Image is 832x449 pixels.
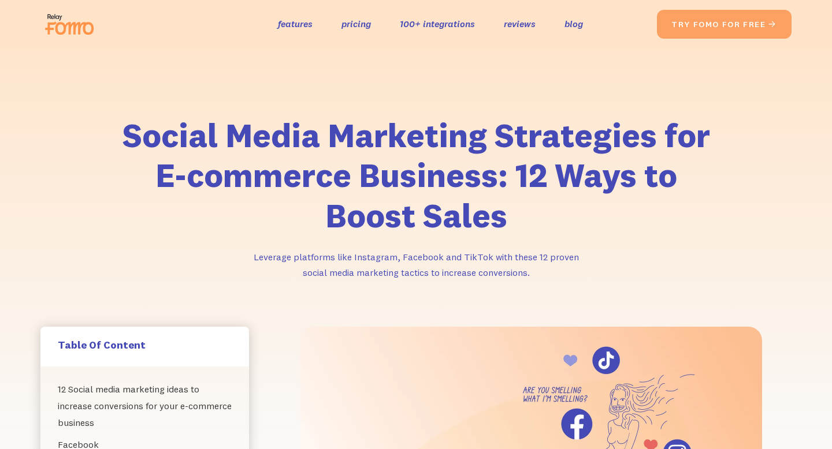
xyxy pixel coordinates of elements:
a: 12 Social media marketing ideas to increase conversions for your e-commerce business [58,378,232,433]
a: pricing [341,16,371,32]
p: Leverage platforms like Instagram, Facebook and TikTok with these 12 proven social media marketin... [243,249,589,280]
h1: Social Media Marketing Strategies for E-commerce Business: 12 Ways to Boost Sales [121,115,711,236]
span:  [768,19,777,29]
a: try fomo for free [657,10,792,39]
a: features [278,16,313,32]
h5: Table Of Content [58,338,232,351]
a: blog [564,16,583,32]
a: 100+ integrations [400,16,475,32]
a: reviews [504,16,536,32]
